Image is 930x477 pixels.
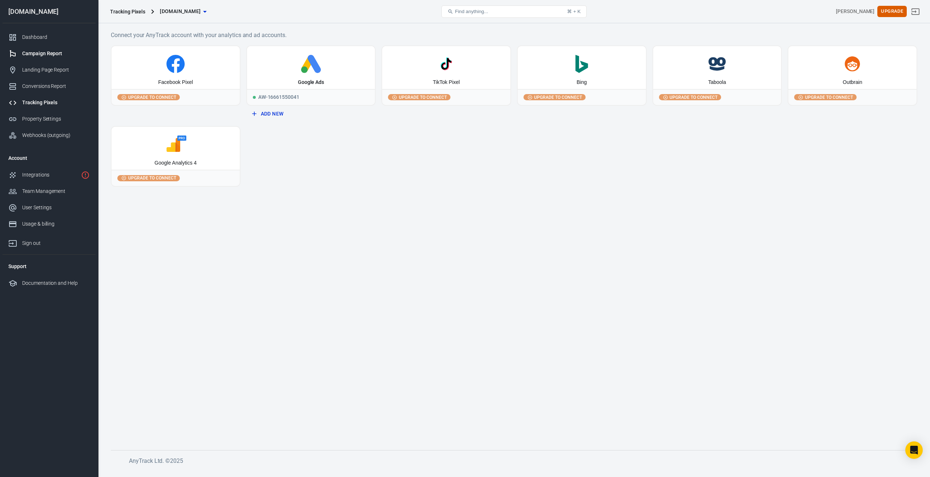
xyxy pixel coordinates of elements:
div: Google Ads [298,79,324,86]
div: Tracking Pixels [110,8,145,15]
div: TikTok Pixel [433,79,460,86]
div: Conversions Report [22,82,90,90]
div: [DOMAIN_NAME] [3,8,96,15]
a: Sign out [907,3,924,20]
button: TikTok PixelUpgrade to connect [381,45,511,106]
a: User Settings [3,199,96,216]
a: Dashboard [3,29,96,45]
div: ⌘ + K [567,9,581,14]
svg: 1 networks not verified yet [81,171,90,179]
div: Facebook Pixel [158,79,193,86]
span: Upgrade to connect [668,94,719,101]
span: Upgrade to connect [127,175,178,181]
button: [DOMAIN_NAME] [157,5,209,18]
button: Find anything...⌘ + K [441,5,587,18]
button: TaboolaUpgrade to connect [652,45,782,106]
div: Integrations [22,171,78,179]
a: Team Management [3,183,96,199]
a: Webhooks (outgoing) [3,127,96,143]
li: Support [3,258,96,275]
h6: Connect your AnyTrack account with your analytics and ad accounts. [111,31,917,40]
div: Landing Page Report [22,66,90,74]
span: Find anything... [455,9,488,14]
span: Upgrade to connect [127,94,178,101]
li: Account [3,149,96,167]
div: Tracking Pixels [22,99,90,106]
button: Facebook PixelUpgrade to connect [111,45,240,106]
button: Upgrade [877,6,907,17]
a: Landing Page Report [3,62,96,78]
div: User Settings [22,204,90,211]
a: Google AdsRunningAW-16661550041 [246,45,376,106]
a: Campaign Report [3,45,96,62]
span: achereliefdaily.com [160,7,201,16]
a: Conversions Report [3,78,96,94]
button: OutbrainUpgrade to connect [788,45,917,106]
div: Bing [577,79,587,86]
div: Webhooks (outgoing) [22,132,90,139]
div: Google Analytics 4 [154,159,197,167]
button: BingUpgrade to connect [517,45,647,106]
a: Tracking Pixels [3,94,96,111]
a: Sign out [3,232,96,251]
div: Open Intercom Messenger [905,441,923,459]
button: Google Analytics 4Upgrade to connect [111,126,240,186]
div: Campaign Report [22,50,90,57]
a: Integrations [3,167,96,183]
div: Account id: 2PjfhOxw [836,8,874,15]
div: Sign out [22,239,90,247]
a: Usage & billing [3,216,96,232]
div: Dashboard [22,33,90,41]
div: Taboola [708,79,726,86]
div: Property Settings [22,115,90,123]
h6: AnyTrack Ltd. © 2025 [129,456,674,465]
div: AW-16661550041 [247,89,375,105]
button: Add New [249,107,373,121]
div: Documentation and Help [22,279,90,287]
div: Usage & billing [22,220,90,228]
div: Outbrain [843,79,862,86]
span: Upgrade to connect [533,94,583,101]
a: Property Settings [3,111,96,127]
span: Running [253,96,256,99]
div: Team Management [22,187,90,195]
span: Upgrade to connect [804,94,854,101]
span: Upgrade to connect [397,94,448,101]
